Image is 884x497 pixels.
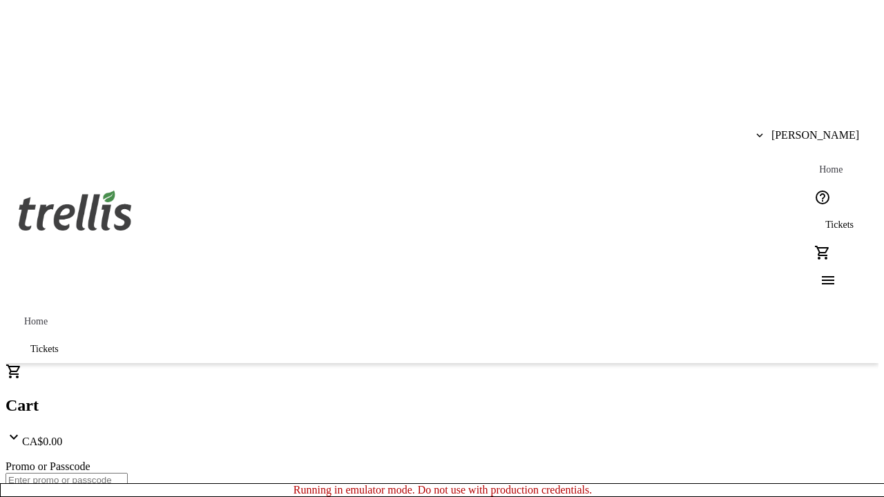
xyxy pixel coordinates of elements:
[771,129,859,142] span: [PERSON_NAME]
[24,316,48,327] span: Home
[6,363,878,448] div: CartCA$0.00
[6,473,128,487] input: Enter promo or passcode
[809,266,836,294] button: Menu
[745,121,870,149] button: [PERSON_NAME]
[30,344,59,355] span: Tickets
[6,396,878,415] h2: Cart
[14,308,58,335] a: Home
[14,335,75,363] a: Tickets
[809,184,836,211] button: Help
[825,220,854,231] span: Tickets
[809,156,853,184] a: Home
[819,164,843,175] span: Home
[22,436,62,447] span: CA$0.00
[6,460,90,472] label: Promo or Passcode
[809,211,870,239] a: Tickets
[14,175,137,244] img: Orient E2E Organization vLwUERn43P's Logo
[809,239,836,266] button: Cart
